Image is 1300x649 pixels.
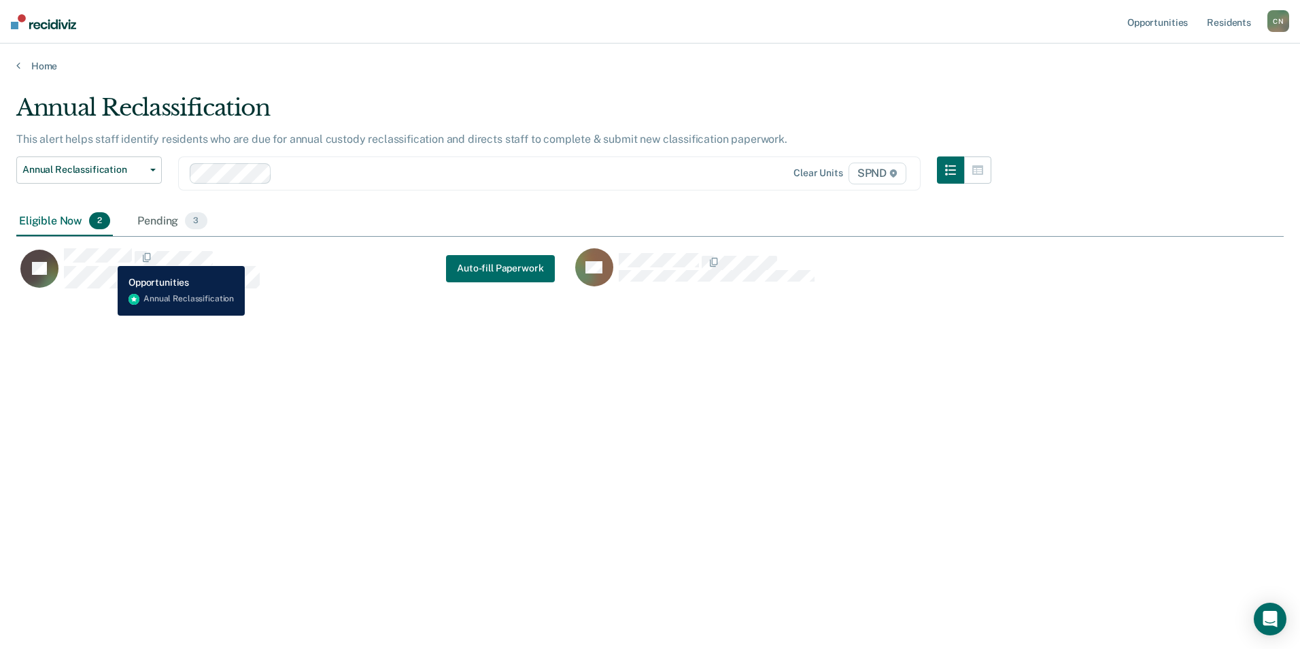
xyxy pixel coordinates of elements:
span: 3 [185,212,207,230]
img: Recidiviz [11,14,76,29]
span: Annual Reclassification [22,164,145,176]
p: This alert helps staff identify residents who are due for annual custody reclassification and dir... [16,133,787,146]
div: Clear units [793,167,843,179]
div: Eligible Now2 [16,207,113,237]
div: Annual Reclassification [16,94,991,133]
span: 2 [89,212,110,230]
a: Home [16,60,1284,72]
div: C N [1267,10,1289,32]
div: Pending3 [135,207,209,237]
button: CN [1267,10,1289,32]
button: Annual Reclassification [16,156,162,184]
span: SPND [849,163,906,184]
div: CaseloadOpportunityCell-00246178 [571,248,1126,302]
button: Auto-fill Paperwork [446,255,554,282]
a: Navigate to form link [446,255,554,282]
div: CaseloadOpportunityCell-00582777 [16,248,571,302]
div: Open Intercom Messenger [1254,603,1286,635]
